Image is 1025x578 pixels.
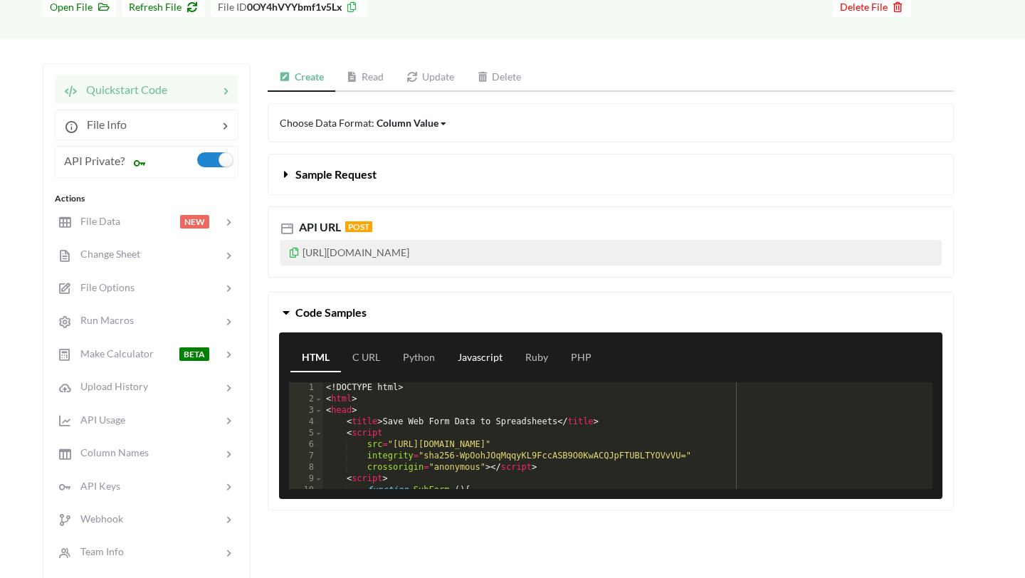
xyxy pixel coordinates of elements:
[72,215,120,227] span: File Data
[50,1,109,13] span: Open File
[289,485,323,496] div: 10
[280,240,942,266] p: [URL][DOMAIN_NAME]
[72,513,123,525] span: Webhook
[72,480,120,492] span: API Keys
[289,428,323,439] div: 5
[268,63,335,92] a: Create
[78,117,127,131] span: File Info
[514,344,559,372] a: Ruby
[72,347,154,359] span: Make Calculator
[395,63,466,92] a: Update
[289,451,323,462] div: 7
[179,347,209,361] span: BETA
[72,281,135,293] span: File Options
[296,220,341,233] span: API URL
[218,1,247,13] span: File ID
[289,382,323,394] div: 1
[55,192,238,205] div: Actions
[289,439,323,451] div: 6
[289,416,323,428] div: 4
[345,221,372,232] span: POST
[335,63,396,92] a: Read
[290,344,341,372] a: HTML
[78,83,167,96] span: Quickstart Code
[466,63,533,92] a: Delete
[391,344,446,372] a: Python
[295,305,367,319] span: Code Samples
[72,380,148,392] span: Upload History
[295,167,377,181] span: Sample Request
[72,545,124,557] span: Team Info
[72,414,125,426] span: API Usage
[64,154,125,167] span: API Private?
[446,344,514,372] a: Javascript
[377,115,438,130] div: Column Value
[72,446,149,458] span: Column Names
[559,344,603,372] a: PHP
[289,394,323,405] div: 2
[180,215,209,228] span: NEW
[289,473,323,485] div: 9
[280,117,448,129] span: Choose Data Format:
[289,462,323,473] div: 8
[268,293,953,332] button: Code Samples
[289,405,323,416] div: 3
[840,1,904,13] span: Delete File
[247,1,342,13] b: 0OY4hVYYbmf1v5Lx
[268,154,953,194] button: Sample Request
[72,314,134,326] span: Run Macros
[341,344,391,372] a: C URL
[129,1,198,13] span: Refresh File
[72,248,140,260] span: Change Sheet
